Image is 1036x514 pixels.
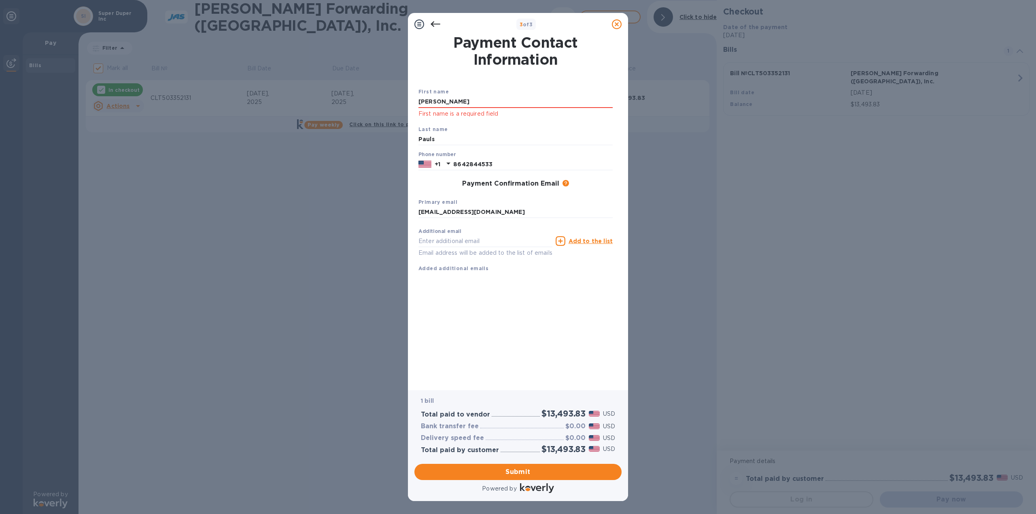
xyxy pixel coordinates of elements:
[541,444,586,454] h2: $13,493.83
[565,423,586,430] h3: $0.00
[418,235,552,247] input: Enter additional email
[421,434,484,442] h3: Delivery speed fee
[418,34,613,68] h1: Payment Contact Information
[462,180,559,188] h3: Payment Confirmation Email
[418,96,613,108] input: Enter your first name
[603,434,615,442] p: USD
[418,199,457,205] b: Primary email
[482,484,516,493] p: Powered by
[453,158,613,170] input: Enter your phone number
[603,410,615,418] p: USD
[418,89,449,95] b: First name
[418,133,613,146] input: Enter your last name
[435,160,440,168] p: +1
[520,21,523,27] span: 3
[418,229,461,234] label: Additional email
[418,109,613,118] p: First name is a required field
[421,446,499,454] h3: Total paid by customer
[421,411,490,419] h3: Total paid to vendor
[520,21,533,27] b: of 3
[418,160,431,169] img: US
[589,446,600,452] img: USD
[520,483,554,493] img: Logo
[414,464,622,480] button: Submit
[589,411,600,417] img: USD
[541,408,586,419] h2: $13,493.83
[569,238,613,244] u: Add to the list
[421,467,615,477] span: Submit
[418,265,488,271] b: Added additional emails
[565,434,586,442] h3: $0.00
[418,206,613,218] input: Enter your primary name
[589,423,600,429] img: USD
[418,126,448,132] b: Last name
[418,248,552,258] p: Email address will be added to the list of emails
[418,152,456,157] label: Phone number
[589,435,600,441] img: USD
[421,398,434,404] b: 1 bill
[603,445,615,453] p: USD
[603,422,615,431] p: USD
[421,423,479,430] h3: Bank transfer fee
